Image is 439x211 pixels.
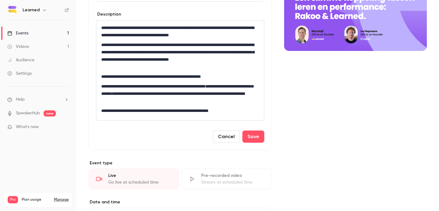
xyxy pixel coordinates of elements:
[16,96,25,103] span: Help
[201,179,264,185] div: Stream at scheduled time
[88,199,272,205] label: Date and time
[7,70,32,77] div: Settings
[96,20,264,121] section: description
[96,11,121,17] label: Description
[16,124,39,130] span: What's new
[242,131,264,143] button: Save
[23,7,40,13] h6: Learned
[7,30,28,36] div: Events
[213,131,240,143] button: Cancel
[96,20,264,120] div: editor
[201,173,264,179] div: Pre-recorded video
[88,160,272,166] p: Event type
[7,44,29,50] div: Videos
[54,197,69,202] a: Manage
[8,196,18,203] span: Pro
[16,110,40,116] a: SpeakerHub
[181,169,272,189] div: Pre-recorded videoStream at scheduled time
[7,57,34,63] div: Audience
[88,169,179,189] div: LiveGo live at scheduled time
[44,110,56,116] span: new
[108,179,171,185] div: Go live at scheduled time
[8,5,17,15] img: Learned
[7,96,69,103] li: help-dropdown-opener
[108,173,171,179] div: Live
[22,197,50,202] span: Plan usage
